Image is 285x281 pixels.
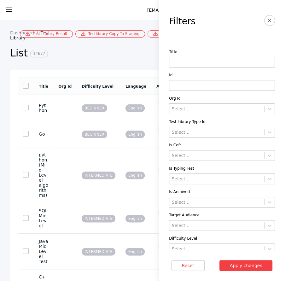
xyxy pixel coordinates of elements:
a: Test Library [10,30,49,40]
span: BEGINNER [82,104,107,112]
a: Language [125,84,146,89]
span: English [125,215,145,222]
a: [PERSON_NAME] [156,126,177,142]
a: [PERSON_NAME] [156,100,177,116]
label: Target Audience [169,213,275,218]
section: Java Mid Level Test [39,239,48,264]
button: Apply changes [219,260,273,271]
label: Is Cefr [169,143,275,148]
span: English [125,131,145,138]
a: Org Id [58,84,72,89]
a: [PERSON_NAME] [156,167,177,183]
span: INTERMEDIATE [82,215,115,222]
a: Title [39,84,48,89]
a: Author Id [156,84,177,89]
h3: Filters [169,16,195,26]
a: Bulk Csv Download [148,30,202,38]
label: Test Library Type Id [169,119,275,124]
span: BEGINNER [82,131,107,138]
label: Id [169,73,275,78]
a: Testlibrary Copy To Staging [75,30,145,38]
span: English [125,248,145,255]
span: INTERMEDIATE [82,248,115,255]
button: Reset [172,260,205,271]
label: Org Id [169,96,275,101]
a: Dashboard [10,30,41,35]
a: [PERSON_NAME] [156,243,177,259]
label: Difficulty Level [169,236,275,241]
label: Is Typing Test [169,166,275,171]
div: [EMAIL_ADDRESS][PERSON_NAME][DOMAIN_NAME] [147,6,261,14]
label: Is Archived [169,189,275,194]
a: Test Library Result [20,30,73,38]
section: SQL Mid-Level [39,208,48,228]
a: [PERSON_NAME] [156,210,177,226]
section: Python [39,103,48,113]
span: 14677 [30,50,48,57]
span: English [125,172,145,179]
a: Difficulty Level [82,84,113,89]
label: Title [169,49,275,54]
span: INTERMEDIATE [82,172,115,179]
section: python (Mid-Level algorithms) [39,152,48,198]
section: Go [39,132,48,137]
span: English [125,104,145,112]
h2: List [10,47,177,60]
